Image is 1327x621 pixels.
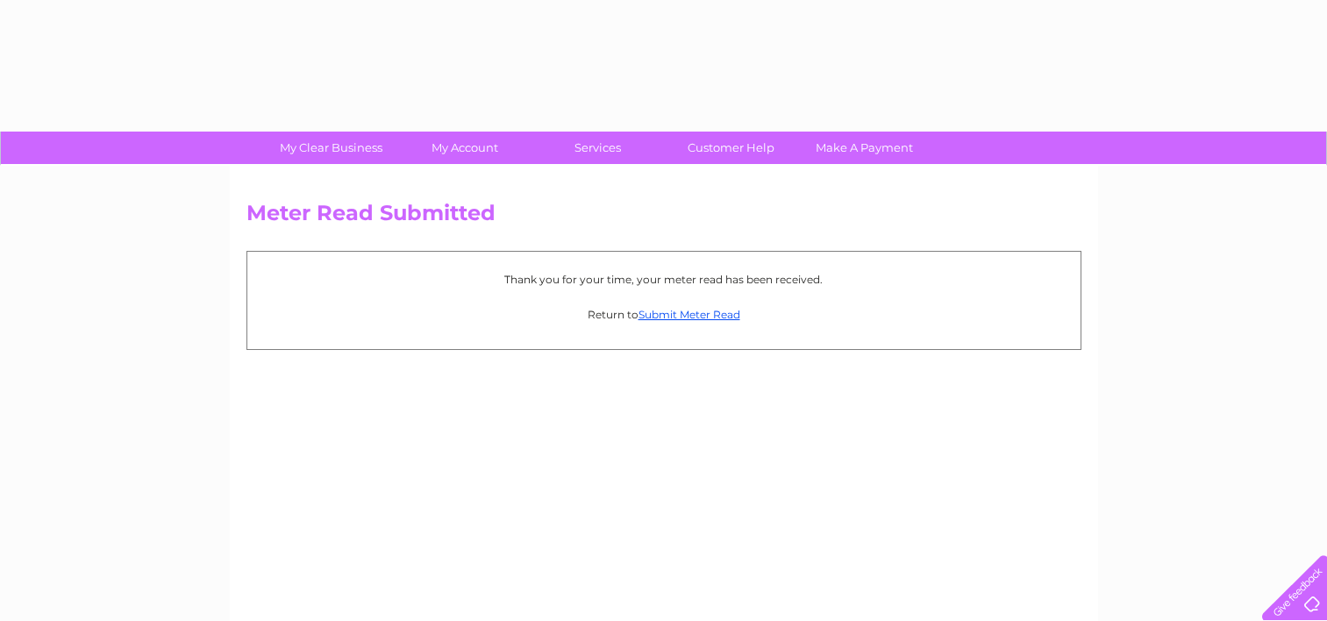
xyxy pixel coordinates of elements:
[259,132,403,164] a: My Clear Business
[256,306,1072,323] p: Return to
[792,132,937,164] a: Make A Payment
[246,201,1081,234] h2: Meter Read Submitted
[256,271,1072,288] p: Thank you for your time, your meter read has been received.
[525,132,670,164] a: Services
[392,132,537,164] a: My Account
[659,132,803,164] a: Customer Help
[639,308,740,321] a: Submit Meter Read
